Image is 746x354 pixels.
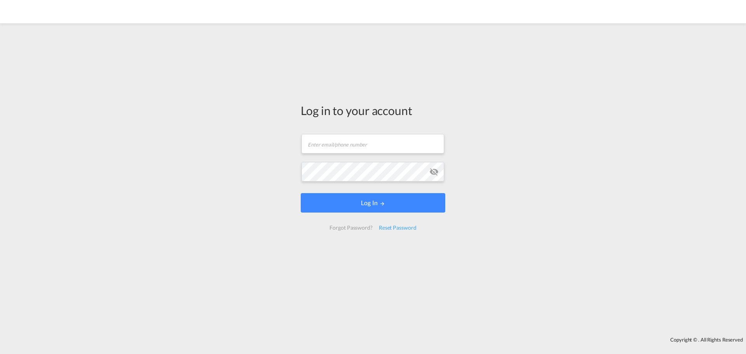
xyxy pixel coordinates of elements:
div: Log in to your account [301,102,445,119]
input: Enter email/phone number [302,134,444,153]
div: Forgot Password? [326,221,375,235]
button: LOGIN [301,193,445,213]
div: Reset Password [376,221,420,235]
md-icon: icon-eye-off [429,167,439,176]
